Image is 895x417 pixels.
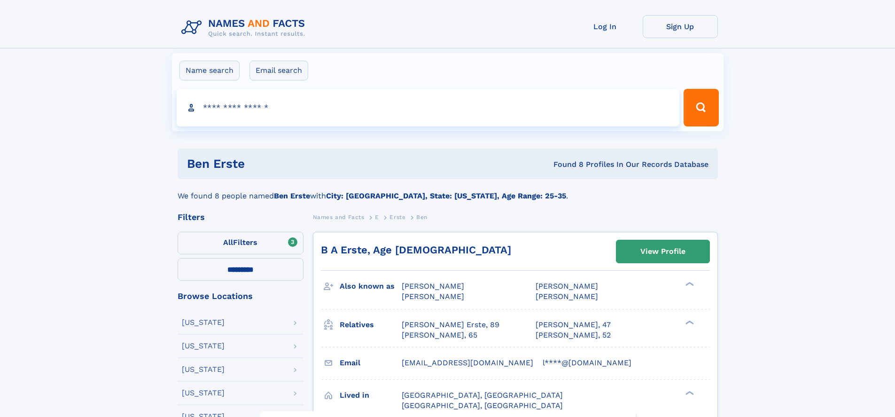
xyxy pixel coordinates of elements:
img: Logo Names and Facts [178,15,313,40]
a: B A Erste, Age [DEMOGRAPHIC_DATA] [321,244,511,256]
span: All [223,238,233,247]
a: Names and Facts [313,211,365,223]
span: E [375,214,379,220]
label: Email search [249,61,308,80]
span: [GEOGRAPHIC_DATA], [GEOGRAPHIC_DATA] [402,401,563,410]
label: Name search [179,61,240,80]
h3: Also known as [340,278,402,294]
label: Filters [178,232,304,254]
span: Erste [389,214,405,220]
div: [US_STATE] [182,389,225,397]
span: [PERSON_NAME] [402,282,464,291]
div: [US_STATE] [182,366,225,373]
span: [GEOGRAPHIC_DATA], [GEOGRAPHIC_DATA] [402,391,563,400]
a: Erste [389,211,405,223]
a: View Profile [616,240,709,263]
a: E [375,211,379,223]
h3: Email [340,355,402,371]
div: [US_STATE] [182,342,225,350]
div: ❯ [683,319,694,325]
span: [PERSON_NAME] [536,282,598,291]
div: We found 8 people named with . [178,179,718,202]
a: [PERSON_NAME] Erste, 89 [402,320,499,330]
div: Browse Locations [178,292,304,300]
div: ❯ [683,281,694,287]
h3: Lived in [340,387,402,403]
span: Ben [416,214,428,220]
div: ❯ [683,390,694,396]
h3: Relatives [340,317,402,333]
button: Search Button [684,89,718,126]
div: View Profile [640,241,685,262]
b: City: [GEOGRAPHIC_DATA], State: [US_STATE], Age Range: 25-35 [326,191,566,200]
span: [PERSON_NAME] [402,292,464,301]
div: [US_STATE] [182,319,225,326]
span: [EMAIL_ADDRESS][DOMAIN_NAME] [402,358,533,367]
a: Sign Up [643,15,718,38]
h1: Ben Erste [187,158,399,170]
a: [PERSON_NAME], 52 [536,330,611,340]
a: [PERSON_NAME], 47 [536,320,611,330]
b: Ben Erste [274,191,310,200]
div: Found 8 Profiles In Our Records Database [399,159,708,170]
span: [PERSON_NAME] [536,292,598,301]
div: Filters [178,213,304,221]
a: [PERSON_NAME], 65 [402,330,477,340]
a: Log In [568,15,643,38]
input: search input [177,89,680,126]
